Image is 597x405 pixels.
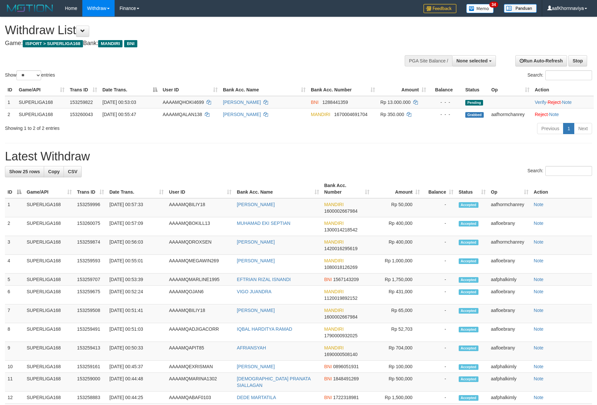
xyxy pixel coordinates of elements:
span: 153259822 [70,100,93,105]
td: · [532,108,594,120]
span: Accepted [459,240,478,245]
th: Bank Acc. Number: activate to sort column ascending [308,84,378,96]
span: Accepted [459,376,478,382]
td: SUPERLIGA168 [24,198,74,217]
td: 6 [5,286,24,304]
td: 153258883 [74,392,107,404]
span: Copy 1600002667984 to clipboard [324,314,358,320]
a: [PERSON_NAME] [237,202,275,207]
span: Accepted [459,277,478,283]
span: AAAAMQALAN138 [163,112,202,117]
span: MANDIRI [324,239,344,245]
td: Rp 52,703 [372,323,422,342]
th: Trans ID: activate to sort column ascending [74,179,107,198]
td: 1 [5,96,16,108]
td: [DATE] 00:57:09 [107,217,166,236]
a: CSV [64,166,82,177]
a: Verify [535,100,546,105]
div: Showing 1 to 2 of 2 entries [5,122,244,131]
th: User ID: activate to sort column ascending [166,179,234,198]
span: BNI [124,40,137,47]
td: 153259491 [74,323,107,342]
td: Rp 65,000 [372,304,422,323]
a: Stop [568,55,587,66]
td: - [422,392,456,404]
a: Note [534,345,544,350]
td: SUPERLIGA168 [16,108,67,120]
td: Rp 100,000 [372,361,422,373]
span: BNI [324,395,332,400]
td: SUPERLIGA168 [24,217,74,236]
td: Rp 1,000,000 [372,255,422,274]
th: Action [532,84,594,96]
td: 153259593 [74,255,107,274]
a: EFTRIAN RIZAL ISNANDI [237,277,291,282]
td: 153259161 [74,361,107,373]
span: Copy 1722318981 to clipboard [333,395,359,400]
span: Copy 1120019892152 to clipboard [324,296,358,301]
a: [PERSON_NAME] [237,258,275,263]
a: MUHAMAD EKI SEPTIAN [237,221,290,226]
span: BNI [324,277,332,282]
td: 153259996 [74,198,107,217]
td: aafhormchanrey [489,108,532,120]
span: Show 25 rows [9,169,40,174]
td: AAAAMQMARLINE1995 [166,274,234,286]
span: BNI [311,100,318,105]
a: Note [534,395,544,400]
span: Accepted [459,289,478,295]
a: IQBAL HARDITYA RAMAD [237,326,292,332]
td: AAAAMQEXRISMAN [166,361,234,373]
h1: Latest Withdraw [5,150,592,163]
span: Grabbed [465,112,484,118]
span: Copy 0896051931 to clipboard [333,364,359,369]
span: Accepted [459,345,478,351]
td: 153259413 [74,342,107,361]
span: Copy 1670004691704 to clipboard [334,112,367,117]
span: MANDIRI [324,345,344,350]
a: AFRIANSYAH [237,345,266,350]
td: AAAAMQADJIGACORR [166,323,234,342]
button: None selected [452,55,496,66]
a: [PERSON_NAME] [237,308,275,313]
span: AAAAMQHOKI4699 [163,100,204,105]
th: Action [531,179,592,198]
td: [DATE] 00:53:39 [107,274,166,286]
th: Game/API: activate to sort column ascending [24,179,74,198]
span: MANDIRI [324,258,344,263]
span: MANDIRI [324,202,344,207]
td: 3 [5,236,24,255]
th: ID: activate to sort column descending [5,179,24,198]
a: Note [534,239,544,245]
td: 2 [5,108,16,120]
span: Copy 1790000932025 to clipboard [324,333,358,338]
span: MANDIRI [324,326,344,332]
td: [DATE] 00:44:48 [107,373,166,392]
td: 7 [5,304,24,323]
span: MANDIRI [324,308,344,313]
td: 153260075 [74,217,107,236]
span: MANDIRI [324,289,344,294]
td: · · [532,96,594,108]
td: 4 [5,255,24,274]
td: 153259874 [74,236,107,255]
td: AAAAMQDROXSEN [166,236,234,255]
a: Reject [548,100,561,105]
td: SUPERLIGA168 [24,255,74,274]
span: Rp 350.000 [380,112,404,117]
a: 1 [563,123,574,134]
td: aafloebrany [488,217,531,236]
th: Bank Acc. Name: activate to sort column ascending [220,84,308,96]
td: [DATE] 00:45:37 [107,361,166,373]
a: Note [562,100,572,105]
a: [PERSON_NAME] [223,112,261,117]
span: CSV [68,169,77,174]
span: 153260043 [70,112,93,117]
span: Copy 1300014218542 to clipboard [324,227,358,232]
td: 10 [5,361,24,373]
td: AAAAMQMARINA1302 [166,373,234,392]
input: Search: [545,70,592,80]
a: Note [534,376,544,381]
label: Show entries [5,70,55,80]
td: [DATE] 00:44:25 [107,392,166,404]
